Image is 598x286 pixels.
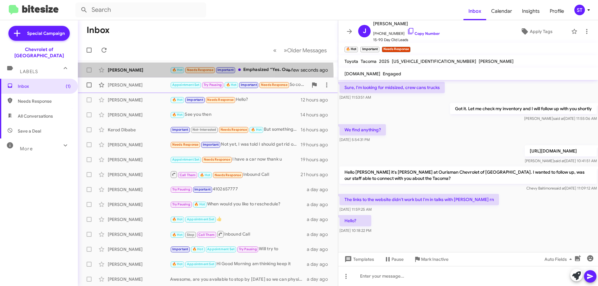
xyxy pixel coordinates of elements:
span: 🔥 Hot [172,113,183,117]
span: 🔥 Hot [172,68,183,72]
p: Sure, I'm looking for midsized, crew cans trucks [339,82,445,93]
h1: Inbox [87,25,110,35]
span: (1) [66,83,71,89]
span: Chevy Baltimore [DATE] 11:09:12 AM [526,186,597,190]
small: 🔥 Hot [344,47,358,52]
span: Appointment Set [172,83,200,87]
div: [PERSON_NAME] [108,82,170,88]
div: a day ago [307,186,333,193]
div: [PERSON_NAME] [108,142,170,148]
a: Special Campaign [8,26,70,41]
span: Templates [343,254,374,265]
span: Call Them [180,173,196,177]
div: ST [574,5,585,15]
div: 19 hours ago [301,142,333,148]
span: Stop [187,233,194,237]
div: [PERSON_NAME] [108,67,170,73]
nav: Page navigation example [270,44,330,57]
span: Insights [517,2,545,20]
div: a day ago [307,201,333,208]
span: Needs Response [215,173,241,177]
div: Not yet, I was told I should get rid of what I have first [170,141,301,148]
span: Try Pausing [204,83,222,87]
div: See you then [170,111,300,118]
span: Toyota [344,59,358,64]
div: Inbound Call [170,230,307,238]
span: 🔥 Hot [194,202,205,206]
span: Needs Response [207,98,234,102]
div: Inbound Call [170,171,301,178]
div: a day ago [307,276,333,282]
div: [PERSON_NAME] [108,112,170,118]
span: Engaged [383,71,401,77]
span: Mark Inactive [421,254,448,265]
div: Kerod Dibabe [108,127,170,133]
span: [DATE] 11:53:51 AM [339,95,371,100]
span: [PERSON_NAME] [DATE] 11:55:06 AM [524,116,597,121]
div: I have a car now thank u [170,156,301,163]
div: [PERSON_NAME] [108,231,170,237]
span: 🔥 Hot [172,233,183,237]
div: 14 hours ago [300,112,333,118]
span: « [273,46,277,54]
span: 15-90 Day Old Leads [373,37,440,43]
div: 12 hours ago [301,97,333,103]
span: J [363,26,366,36]
span: Older Messages [287,47,327,54]
span: Appointment Set [187,262,214,266]
button: ST [569,5,591,15]
div: Hi Good Morning am thinking keep it [170,260,307,268]
div: a day ago [307,246,333,252]
span: Important [187,98,203,102]
div: 👍 [170,216,307,223]
span: 🔥 Hot [192,247,203,251]
span: Important [172,247,188,251]
span: Important [217,68,234,72]
span: Important [241,83,257,87]
span: Not-Interested [192,128,216,132]
div: a few seconds ago [296,67,333,73]
span: Call Them [198,233,215,237]
div: a day ago [307,216,333,223]
span: [PERSON_NAME] [DATE] 10:41:51 AM [525,158,597,163]
span: 🔥 Hot [172,217,183,221]
span: Profile [545,2,569,20]
div: When would you like to reschedule? [170,201,307,208]
div: 19 hours ago [301,157,333,163]
span: 🔥 Hot [226,83,237,87]
div: a day ago [307,231,333,237]
div: So could you please come and get the truck 🙏 [170,81,308,88]
span: Pause [392,254,404,265]
div: 16 hours ago [301,127,333,133]
div: [PERSON_NAME] [108,216,170,223]
span: Try Pausing [239,247,257,251]
span: Appointment Set [172,157,200,162]
p: [URL][DOMAIN_NAME] [525,145,597,157]
span: [PERSON_NAME] [479,59,514,64]
span: said at [554,158,565,163]
div: [PERSON_NAME] [108,186,170,193]
button: Next [280,44,330,57]
a: Inbox [463,2,486,20]
div: Hello? [170,96,301,103]
div: [PERSON_NAME] [108,171,170,178]
a: Copy Number [407,31,440,36]
button: Apply Tags [504,26,568,37]
span: All Conversations [18,113,53,119]
div: 4102657777 [170,186,307,193]
span: [DATE] 10:18:22 PM [339,228,371,233]
span: Labels [20,69,38,74]
span: » [284,46,287,54]
div: Emphasized “Yes. Our hours [DATE] are 9am to 7pm, what time is good for you?” [170,66,296,73]
span: Needs Response [18,98,71,104]
a: Calendar [486,2,517,20]
span: Important [203,143,219,147]
span: said at [553,116,564,121]
span: More [20,146,33,152]
span: [PHONE_NUMBER] [373,27,440,37]
span: Needs Response [204,157,230,162]
span: Try Pausing [172,187,190,191]
div: [PERSON_NAME] [108,276,170,282]
span: Needs Response [172,143,199,147]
